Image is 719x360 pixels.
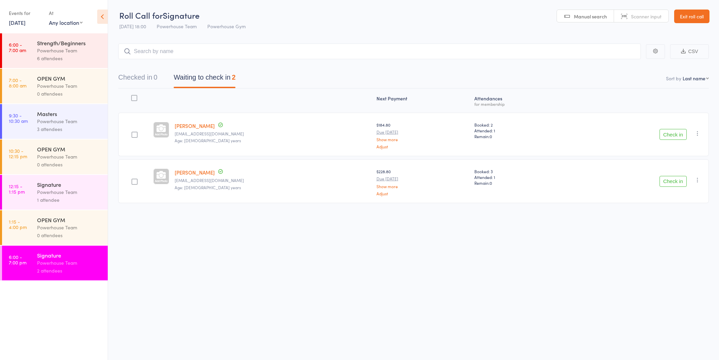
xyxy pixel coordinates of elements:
small: mpbolton4@gmail.com [175,131,371,136]
a: 10:30 -12:15 pmOPEN GYMPowerhouse Team0 attendees [2,140,108,174]
div: Any location [49,19,83,26]
span: Booked: 3 [474,168,565,174]
span: [DATE] 18:00 [119,23,146,30]
a: [DATE] [9,19,25,26]
div: 1 attendee [37,196,102,204]
div: OPEN GYM [37,145,102,153]
div: $228.80 [376,168,469,195]
div: OPEN GYM [37,75,102,82]
a: Exit roll call [674,10,709,23]
time: 12:15 - 1:15 pm [9,183,25,194]
a: [PERSON_NAME] [175,169,215,176]
div: Powerhouse Team [37,188,102,196]
span: Attended: 1 [474,174,565,180]
a: 7:00 -8:00 amOPEN GYMPowerhouse Team0 attendees [2,69,108,103]
time: 6:00 - 7:00 pm [9,254,27,265]
button: Waiting to check in2 [174,70,235,88]
a: Show more [376,184,469,189]
div: 2 [232,73,235,81]
time: 1:15 - 4:00 pm [9,219,27,230]
span: Signature [163,10,199,21]
div: OPEN GYM [37,216,102,224]
div: Powerhouse Team [37,259,102,267]
span: 0 [490,180,492,186]
a: 1:15 -4:00 pmOPEN GYMPowerhouse Team0 attendees [2,210,108,245]
div: 0 attendees [37,161,102,168]
time: 6:00 - 7:00 am [9,42,26,53]
time: 10:30 - 12:15 pm [9,148,27,159]
a: [PERSON_NAME] [175,122,215,129]
a: 6:00 -7:00 amStrength/BeginnersPowerhouse Team6 attendees [2,33,108,68]
div: for membership [474,102,565,106]
div: $184.80 [376,122,469,149]
div: 0 attendees [37,231,102,239]
a: 6:00 -7:00 pmSignaturePowerhouse Team2 attendees [2,246,108,280]
div: 2 attendees [37,267,102,275]
label: Sort by [666,75,681,82]
div: Strength/Beginners [37,39,102,47]
small: mailkochardy@yahoo.com [175,178,371,183]
div: Powerhouse Team [37,224,102,231]
a: Adjust [376,144,469,149]
a: Adjust [376,191,469,196]
button: Check in [660,129,687,140]
button: CSV [670,44,709,59]
div: 3 attendees [37,125,102,133]
div: Signature [37,181,102,188]
div: At [49,7,83,19]
small: Due [DATE] [376,130,469,134]
div: Powerhouse Team [37,153,102,161]
a: 12:15 -1:15 pmSignaturePowerhouse Team1 attendee [2,175,108,210]
span: Age: [DEMOGRAPHIC_DATA] years [175,137,241,143]
div: Last name [683,75,705,82]
span: Roll Call for [119,10,163,21]
span: Powerhouse Team [157,23,197,30]
span: Age: [DEMOGRAPHIC_DATA] years [175,184,241,190]
span: Remain: [474,133,565,139]
time: 9:30 - 10:30 am [9,113,28,124]
div: Powerhouse Team [37,117,102,125]
a: 9:30 -10:30 amMastersPowerhouse Team3 attendees [2,104,108,139]
small: Due [DATE] [376,176,469,181]
input: Search by name [118,44,641,59]
div: Powerhouse Team [37,82,102,90]
div: Powerhouse Team [37,47,102,54]
span: Remain: [474,180,565,186]
time: 7:00 - 8:00 am [9,77,27,88]
div: Signature [37,251,102,259]
button: Check in [660,176,687,187]
span: Scanner input [631,13,662,20]
a: Show more [376,137,469,142]
div: Events for [9,7,42,19]
span: Booked: 2 [474,122,565,128]
div: Masters [37,110,102,117]
span: Powerhouse Gym [207,23,246,30]
div: 6 attendees [37,54,102,62]
div: 0 attendees [37,90,102,98]
div: Next Payment [374,92,472,110]
div: 0 [154,73,157,81]
span: 0 [490,133,492,139]
span: Attended: 1 [474,128,565,133]
span: Manual search [574,13,607,20]
button: Checked in0 [118,70,157,88]
div: Atten­dances [472,92,568,110]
